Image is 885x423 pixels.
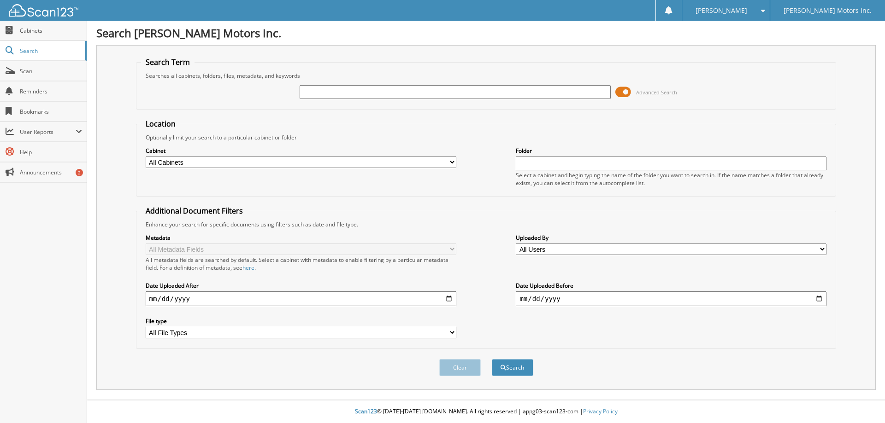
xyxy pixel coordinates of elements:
label: Date Uploaded Before [516,282,826,290]
legend: Search Term [141,57,195,67]
label: Metadata [146,234,456,242]
div: Optionally limit your search to a particular cabinet or folder [141,133,832,141]
a: Privacy Policy [583,407,618,415]
div: Searches all cabinets, folders, files, metadata, and keywords [141,72,832,80]
legend: Additional Document Filters [141,206,248,216]
span: Search [20,47,81,55]
label: Folder [516,147,826,155]
span: Cabinets [20,27,82,35]
span: Scan123 [355,407,377,415]
div: Enhance your search for specific documents using filters such as date and file type. [141,220,832,228]
button: Clear [439,359,481,376]
button: Search [492,359,533,376]
legend: Location [141,119,180,129]
input: start [146,291,456,306]
iframe: Chat Widget [839,379,885,423]
div: 2 [76,169,83,176]
span: Help [20,148,82,156]
label: Uploaded By [516,234,826,242]
label: Cabinet [146,147,456,155]
span: Advanced Search [636,89,677,96]
label: File type [146,317,456,325]
input: end [516,291,826,306]
span: Bookmarks [20,108,82,116]
img: scan123-logo-white.svg [9,4,78,17]
span: Scan [20,67,82,75]
label: Date Uploaded After [146,282,456,290]
span: [PERSON_NAME] [696,8,747,13]
div: Select a cabinet and begin typing the name of the folder you want to search in. If the name match... [516,171,826,187]
span: Reminders [20,87,82,95]
a: here [242,264,254,272]
span: [PERSON_NAME] Motors Inc. [784,8,872,13]
span: Announcements [20,168,82,176]
h1: Search [PERSON_NAME] Motors Inc. [96,25,876,41]
div: All metadata fields are searched by default. Select a cabinet with metadata to enable filtering b... [146,256,456,272]
div: © [DATE]-[DATE] [DOMAIN_NAME]. All rights reserved | appg03-scan123-com | [87,400,885,423]
span: User Reports [20,128,76,136]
